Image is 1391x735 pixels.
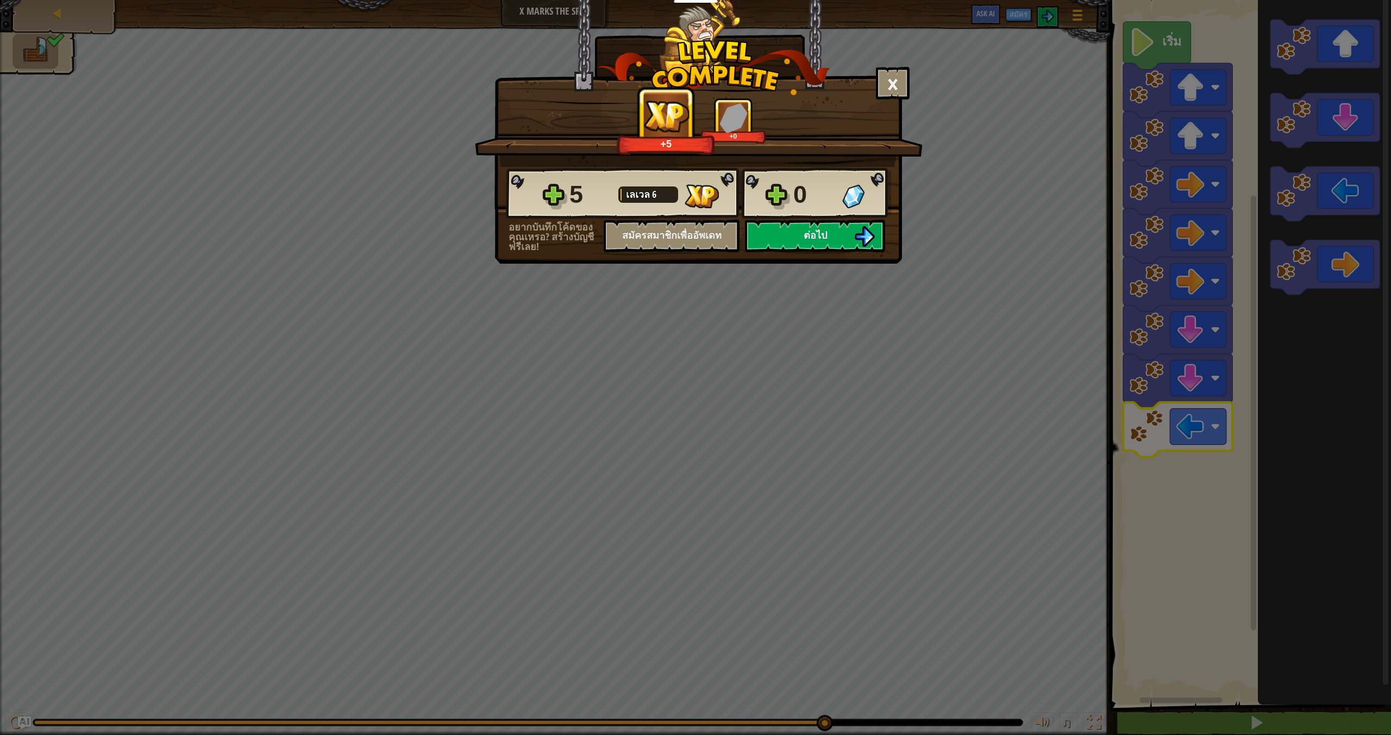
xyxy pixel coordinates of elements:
[876,67,910,99] button: ×
[569,177,612,212] div: 5
[719,103,748,133] img: อัญมณีที่ได้มา
[854,226,875,247] img: ต่อไป
[597,40,830,95] img: level_complete.png
[509,222,604,252] div: อยากบันทึกโค้ดของคุณเหรอ? สร้างบัญชีฟรีเลย!
[745,220,885,252] button: ต่อไป
[652,188,656,201] span: 6
[842,184,864,208] img: อัญมณีที่ได้มา
[685,184,719,208] img: XP ที่ได้รับ
[604,220,740,252] button: สมัครสมาชิกเพื่ออัพเดท
[620,138,712,150] div: +5
[804,228,827,242] span: ต่อไป
[626,188,652,201] span: เลเวล
[793,177,836,212] div: 0
[703,132,764,140] div: +0
[641,98,692,134] img: XP ที่ได้รับ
